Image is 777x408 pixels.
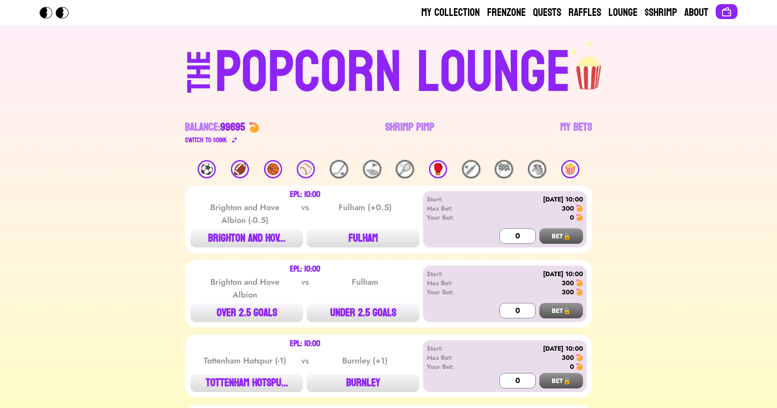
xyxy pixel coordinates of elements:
[220,117,245,137] span: 99695
[385,120,434,146] a: Shrimp Pimp
[576,288,583,296] img: 🍤
[427,287,479,297] div: Your Bet:
[319,354,411,367] div: Burnley (+1)
[561,160,579,178] div: 🍿
[215,44,571,102] div: POPCORN LOUNGE
[231,160,249,178] div: 🏈
[721,6,732,17] img: Connect wallet
[297,160,315,178] div: ⚾️
[363,160,381,178] div: ⛳️
[190,304,303,322] button: OVER 2.5 GOALS
[249,122,259,133] img: 🍤
[199,276,291,301] div: Brighton and Hove Albion
[290,266,320,273] div: EPL: 10:00
[290,340,320,348] div: EPL: 10:00
[479,269,583,278] div: [DATE] 10:00
[528,160,546,178] div: 🐴
[319,276,411,301] div: Fulham
[290,191,320,198] div: EPL: 10:00
[427,344,479,353] div: Start:
[190,229,303,247] button: BRIGHTON AND HOV...
[299,201,311,227] div: vs
[495,160,513,178] div: 🏁
[307,304,419,322] button: UNDER 2.5 GOALS
[199,201,291,227] div: Brighton and Hove Albion (-0.5)
[479,195,583,204] div: [DATE] 10:00
[571,40,608,91] img: popcorn
[421,5,480,20] a: My Collection
[539,303,583,318] button: BET🔒
[427,278,479,287] div: Max Bet:
[576,214,583,221] img: 🍤
[427,362,479,371] div: Your Bet:
[199,354,291,367] div: Tottenham Hotspur (-1)
[576,205,583,212] img: 🍤
[299,276,311,301] div: vs
[427,269,479,278] div: Start:
[539,228,583,244] button: BET🔒
[576,354,583,361] img: 🍤
[645,5,677,20] a: $Shrimp
[462,160,480,178] div: 🏏
[299,354,311,367] div: vs
[562,287,574,297] div: 300
[307,374,419,392] button: BURNLEY
[319,201,411,227] div: Fulham (+0.5)
[427,195,479,204] div: Start:
[190,374,303,392] button: TOTTENHAM HOTSPU...
[560,120,592,146] a: My Bets
[533,5,561,20] a: Quests
[562,278,574,287] div: 300
[396,160,414,178] div: 🎾
[487,5,526,20] a: Frenzone
[570,213,574,222] div: 0
[576,363,583,370] img: 🍤
[562,353,574,362] div: 300
[479,344,583,353] div: [DATE] 10:00
[608,5,638,20] a: Lounge
[576,279,583,287] img: 🍤
[109,40,668,102] a: THEPOPCORN LOUNGEpopcorn
[307,229,419,247] button: FULHAM
[264,160,282,178] div: 🏀
[539,373,583,388] button: BET🔒
[183,50,216,111] div: THE
[568,5,601,20] a: Raffles
[562,204,574,213] div: 300
[185,120,245,135] div: Balance:
[40,7,76,19] img: Popcorn
[684,5,708,20] a: About
[185,135,227,146] div: Switch to $ OINK
[427,353,479,362] div: Max Bet:
[427,204,479,213] div: Max Bet:
[429,160,447,178] div: 🥊
[427,213,479,222] div: Your Bet:
[198,160,216,178] div: ⚽️
[330,160,348,178] div: 🏒
[570,362,574,371] div: 0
